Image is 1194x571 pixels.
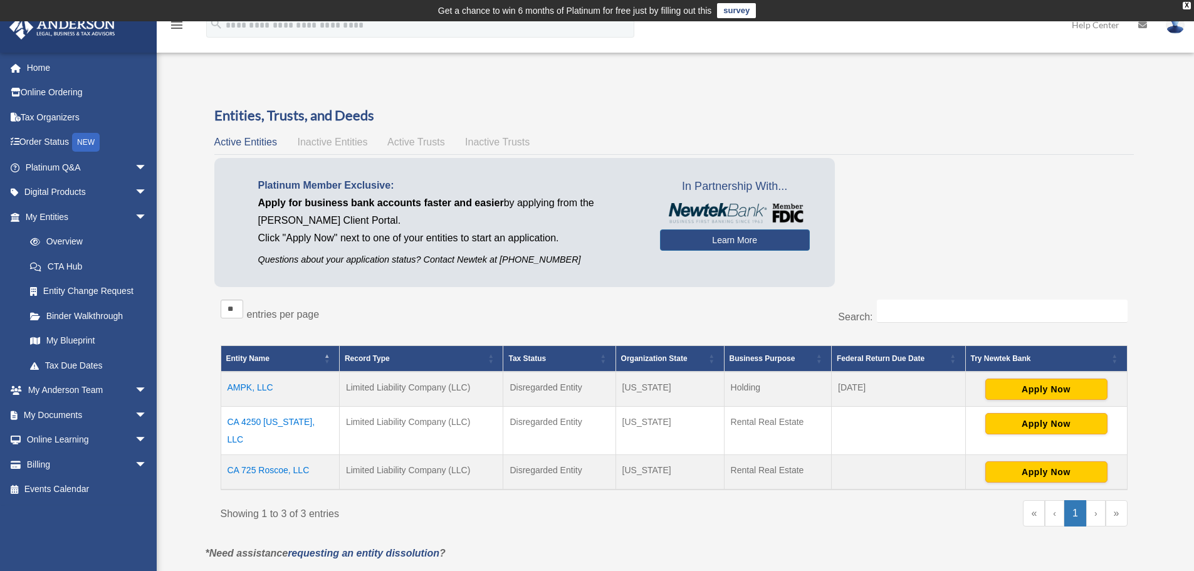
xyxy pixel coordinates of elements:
[9,204,160,229] a: My Entitiesarrow_drop_down
[6,15,119,39] img: Anderson Advisors Platinum Portal
[258,252,641,268] p: Questions about your application status? Contact Newtek at [PHONE_NUMBER]
[258,194,641,229] p: by applying from the [PERSON_NAME] Client Portal.
[18,353,160,378] a: Tax Due Dates
[660,229,810,251] a: Learn More
[9,452,166,477] a: Billingarrow_drop_down
[724,455,831,490] td: Rental Real Estate
[339,455,503,490] td: Limited Liability Company (LLC)
[615,346,724,372] th: Organization State: Activate to sort
[615,372,724,407] td: [US_STATE]
[985,413,1108,434] button: Apply Now
[1106,500,1128,526] a: Last
[214,106,1134,125] h3: Entities, Trusts, and Deeds
[387,137,445,147] span: Active Trusts
[135,402,160,428] span: arrow_drop_down
[135,155,160,181] span: arrow_drop_down
[717,3,756,18] a: survey
[832,372,965,407] td: [DATE]
[832,346,965,372] th: Federal Return Due Date: Activate to sort
[621,354,688,363] span: Organization State
[1183,2,1191,9] div: close
[1064,500,1086,526] a: 1
[9,155,166,180] a: Platinum Q&Aarrow_drop_down
[258,197,504,208] span: Apply for business bank accounts faster and easier
[221,455,339,490] td: CA 725 Roscoe, LLC
[9,55,166,80] a: Home
[135,427,160,453] span: arrow_drop_down
[1086,500,1106,526] a: Next
[214,137,277,147] span: Active Entities
[345,354,390,363] span: Record Type
[221,372,339,407] td: AMPK, LLC
[1045,500,1064,526] a: Previous
[9,80,166,105] a: Online Ordering
[288,548,439,558] a: requesting an entity dissolution
[9,130,166,155] a: Order StatusNEW
[18,303,160,328] a: Binder Walkthrough
[258,229,641,247] p: Click "Apply Now" next to one of your entities to start an application.
[339,346,503,372] th: Record Type: Activate to sort
[135,452,160,478] span: arrow_drop_down
[135,180,160,206] span: arrow_drop_down
[18,279,160,304] a: Entity Change Request
[9,477,166,502] a: Events Calendar
[258,177,641,194] p: Platinum Member Exclusive:
[9,105,166,130] a: Tax Organizers
[221,500,665,523] div: Showing 1 to 3 of 3 entries
[971,351,1108,366] div: Try Newtek Bank
[169,18,184,33] i: menu
[838,312,872,322] label: Search:
[339,407,503,455] td: Limited Liability Company (LLC)
[438,3,712,18] div: Get a chance to win 6 months of Platinum for free just by filling out this
[508,354,546,363] span: Tax Status
[18,229,154,254] a: Overview
[247,309,320,320] label: entries per page
[9,427,166,453] a: Online Learningarrow_drop_down
[206,548,446,558] em: *Need assistance ?
[221,407,339,455] td: CA 4250 [US_STATE], LLC
[135,378,160,404] span: arrow_drop_down
[18,328,160,354] a: My Blueprint
[169,22,184,33] a: menu
[297,137,367,147] span: Inactive Entities
[209,17,223,31] i: search
[18,254,160,279] a: CTA Hub
[9,402,166,427] a: My Documentsarrow_drop_down
[724,346,831,372] th: Business Purpose: Activate to sort
[9,180,166,205] a: Digital Productsarrow_drop_down
[72,133,100,152] div: NEW
[339,372,503,407] td: Limited Liability Company (LLC)
[465,137,530,147] span: Inactive Trusts
[135,204,160,230] span: arrow_drop_down
[837,354,924,363] span: Federal Return Due Date
[615,407,724,455] td: [US_STATE]
[615,455,724,490] td: [US_STATE]
[1023,500,1045,526] a: First
[660,177,810,197] span: In Partnership With...
[1166,16,1185,34] img: User Pic
[9,378,166,403] a: My Anderson Teamarrow_drop_down
[965,346,1127,372] th: Try Newtek Bank : Activate to sort
[503,372,615,407] td: Disregarded Entity
[985,379,1108,400] button: Apply Now
[666,203,804,223] img: NewtekBankLogoSM.png
[724,407,831,455] td: Rental Real Estate
[724,372,831,407] td: Holding
[503,407,615,455] td: Disregarded Entity
[730,354,795,363] span: Business Purpose
[503,455,615,490] td: Disregarded Entity
[226,354,270,363] span: Entity Name
[221,346,339,372] th: Entity Name: Activate to invert sorting
[503,346,615,372] th: Tax Status: Activate to sort
[985,461,1108,483] button: Apply Now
